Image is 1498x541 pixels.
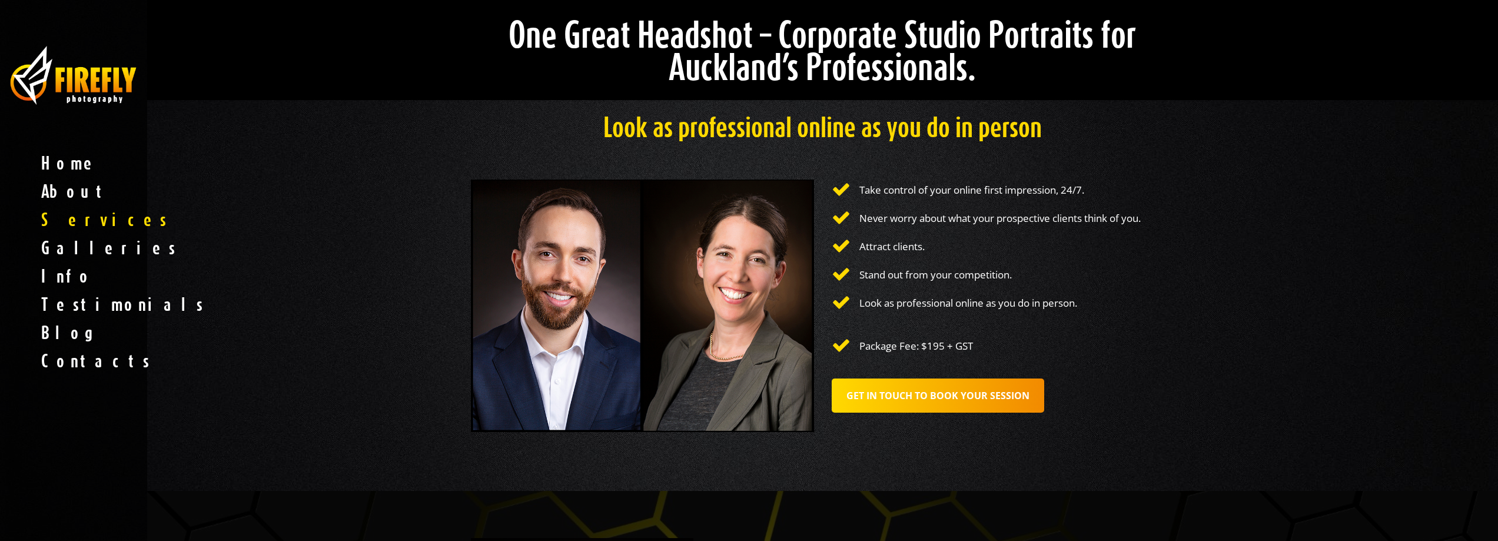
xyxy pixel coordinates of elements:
[859,297,1077,309] div: Look as professional online as you do in person.
[859,340,973,352] div: Package Fee: $195 + GST
[859,240,925,253] div: Attract clients.
[832,379,1044,413] a: GET IN TOUCH TO BOOK YOUR SESSION
[859,212,1141,224] div: Never worry about what your prospective clients think of you.
[859,184,1084,196] div: Take control of your online first impression, 24/7.
[846,389,1029,402] strong: GET IN TOUCH TO BOOK YOUR SESSION
[859,268,1012,281] div: Stand out from your competition.
[603,111,1042,142] span: Look as professional online as you do in person
[9,44,138,107] img: business photography
[471,18,1175,82] h1: One Great Headshot – Corporate Studio Portraits for Auckland’s Professionals.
